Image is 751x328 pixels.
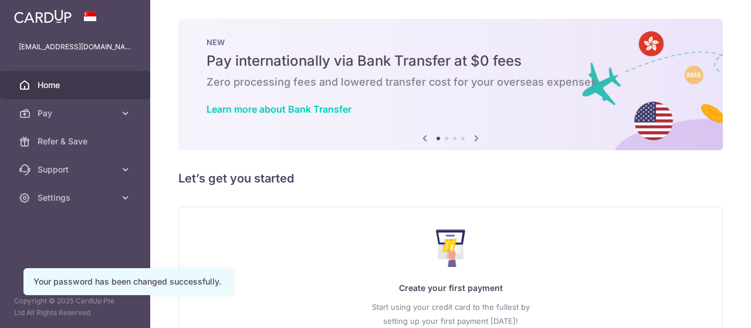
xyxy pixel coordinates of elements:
[207,52,695,70] h5: Pay internationally via Bank Transfer at $0 fees
[207,75,695,89] h6: Zero processing fees and lowered transfer cost for your overseas expenses
[38,107,115,119] span: Pay
[38,79,115,91] span: Home
[207,103,351,115] a: Learn more about Bank Transfer
[436,229,466,267] img: Make Payment
[19,41,131,53] p: [EMAIL_ADDRESS][DOMAIN_NAME]
[38,136,115,147] span: Refer & Save
[202,300,699,328] p: Start using your credit card to the fullest by setting up your first payment [DATE]!
[38,192,115,204] span: Settings
[14,9,72,23] img: CardUp
[38,164,115,175] span: Support
[202,281,699,295] p: Create your first payment
[178,169,723,188] h5: Let’s get you started
[178,19,723,150] img: Bank transfer banner
[33,276,221,288] div: Your password has been changed successfully.
[207,38,695,47] p: NEW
